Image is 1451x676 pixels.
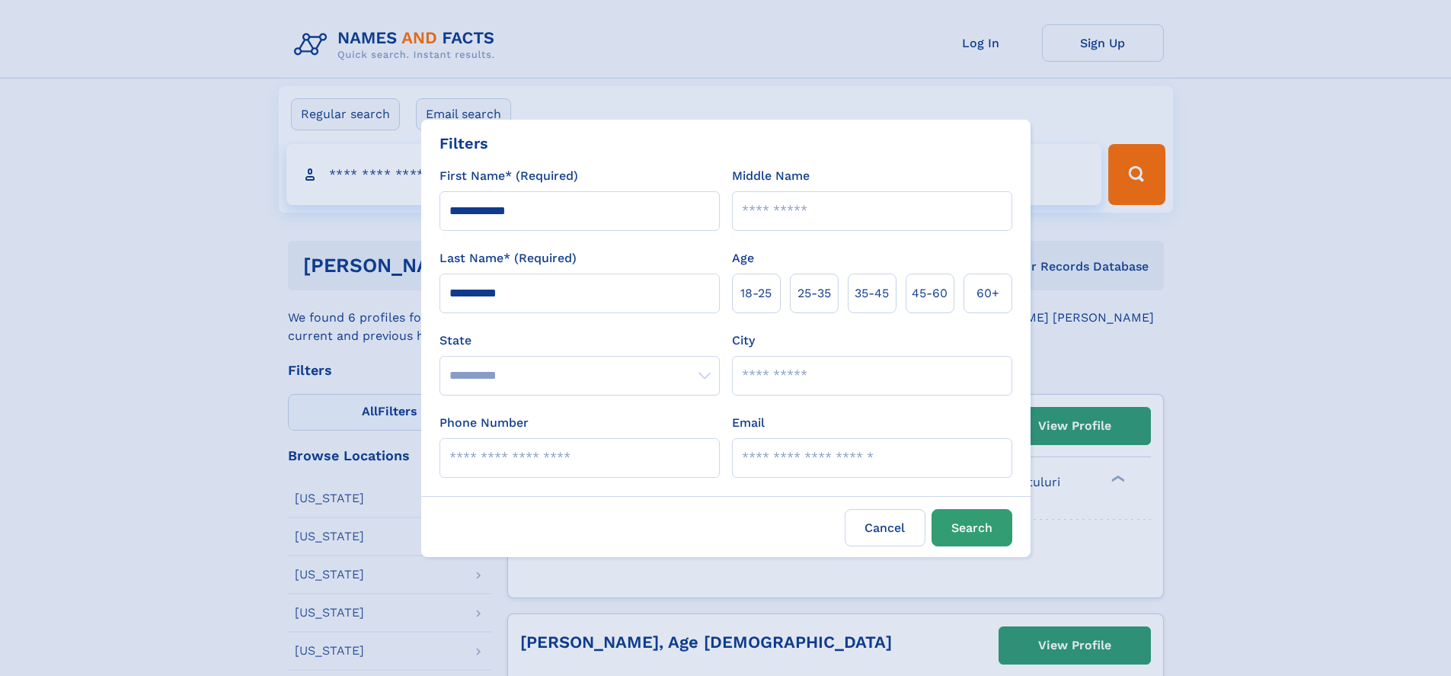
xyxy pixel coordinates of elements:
[439,414,529,432] label: Phone Number
[932,509,1012,546] button: Search
[845,509,925,546] label: Cancel
[976,284,999,303] span: 60+
[740,284,772,303] span: 18‑25
[797,284,831,303] span: 25‑35
[732,414,765,432] label: Email
[439,132,488,155] div: Filters
[732,332,755,350] label: City
[732,249,754,268] label: Age
[912,284,948,303] span: 45‑60
[439,167,578,185] label: First Name* (Required)
[855,284,889,303] span: 35‑45
[439,332,720,350] label: State
[732,167,810,185] label: Middle Name
[439,249,577,268] label: Last Name* (Required)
